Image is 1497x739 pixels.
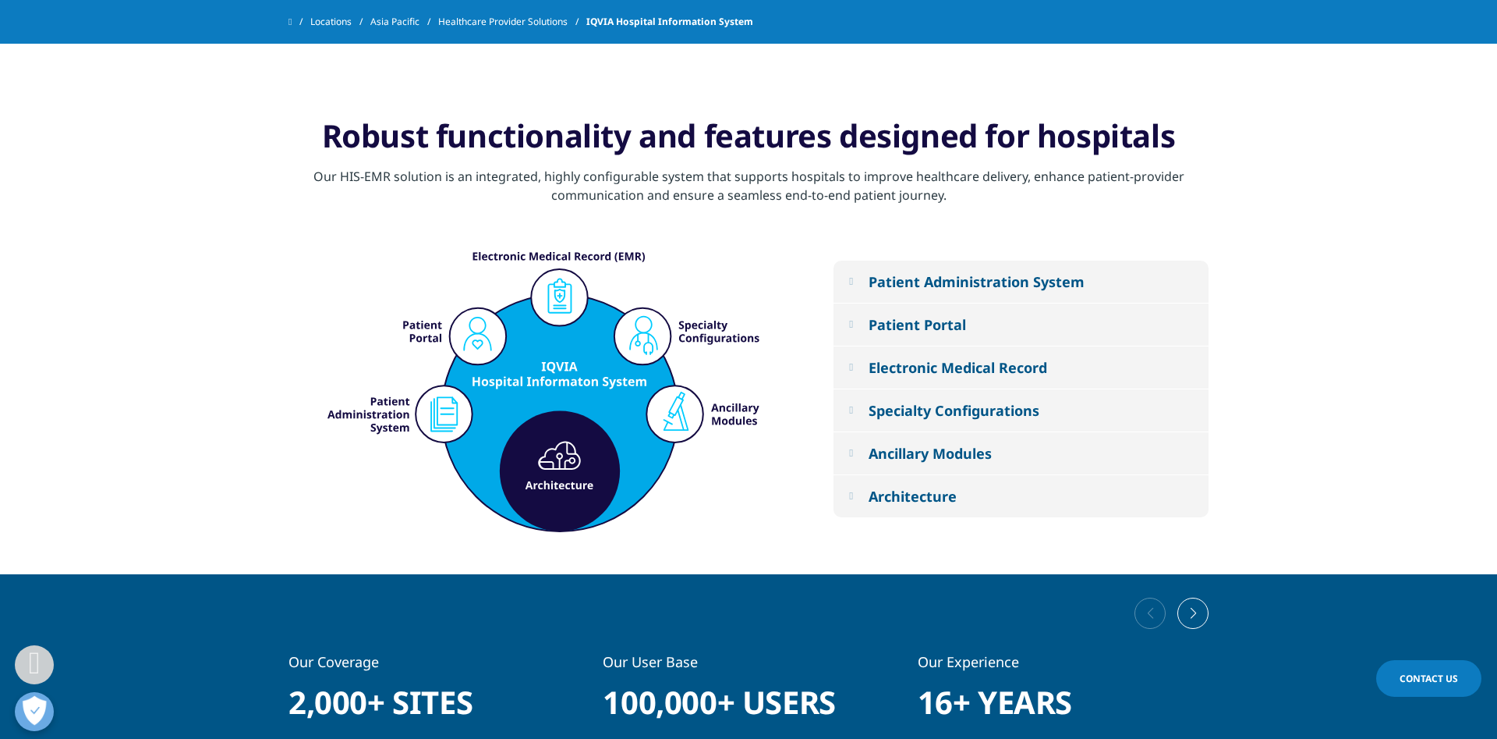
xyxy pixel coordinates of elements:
div: Ancillary Modules [869,444,992,463]
div: Patient Administration System [869,272,1085,291]
button: Specialty Configurations [833,389,1209,432]
h1: 2,000+ SITES [288,683,579,734]
span: IQVIA Hospital Information System [586,8,753,36]
h1: 16+ YEARS [918,683,1209,734]
h1: 100,000+ USERS [603,683,894,734]
button: Ancillary Modules [833,432,1209,474]
a: Contact Us [1376,660,1481,697]
center: Our HIS-EMR solution is an integrated, highly configurable system that supports hospitals to impr... [288,167,1209,204]
h5: Our User Base [603,652,894,683]
h5: Our Experience [918,652,1209,683]
button: Patient Administration System [833,261,1209,303]
button: Electronic Medical Record [833,346,1209,389]
h5: Our Coverage [288,652,579,683]
center: Robust functionality and features designed for hospitals [288,116,1209,155]
button: Open Preferences [15,692,54,731]
a: Healthcare Provider Solutions [438,8,586,36]
a: Locations [310,8,370,36]
div: Specialty Configurations [869,401,1039,420]
span: Contact Us [1400,672,1458,685]
button: Patient Portal [833,304,1209,346]
div: Patient Portal [869,315,966,334]
div: Architecture [869,487,957,506]
a: Asia Pacific [370,8,438,36]
button: Architecture [833,475,1209,517]
div: Electronic Medical Record [869,358,1047,377]
div: Next slide [1177,598,1209,629]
